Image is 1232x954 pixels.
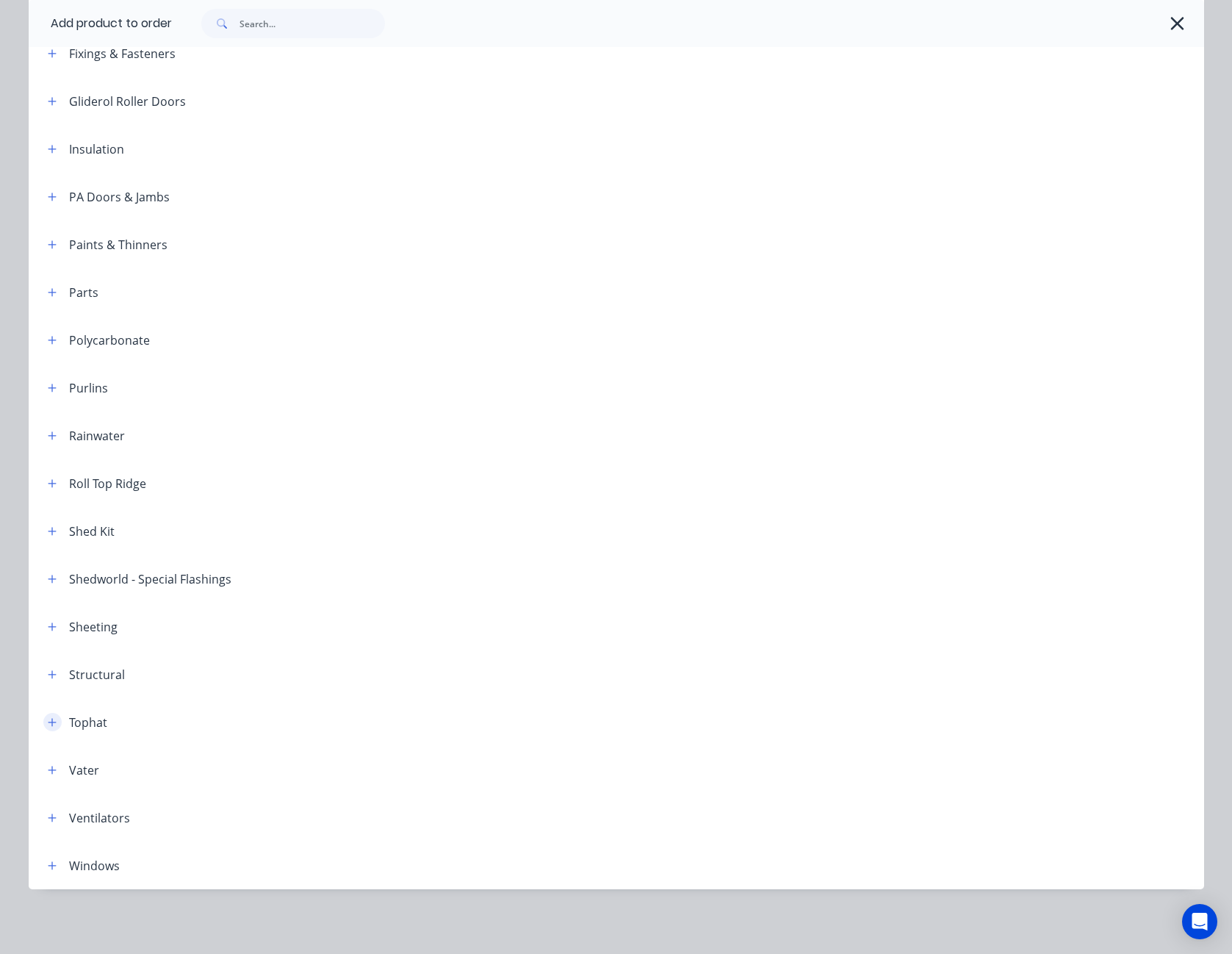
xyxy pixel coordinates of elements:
[69,570,231,588] div: Shedworld - Special Flashings
[69,714,107,731] div: Tophat
[69,809,130,827] div: Ventilators
[69,666,125,684] div: Structural
[69,236,167,254] div: Paints & Thinners
[69,618,118,636] div: Sheeting
[69,331,150,349] div: Polycarbonate
[69,761,99,779] div: Vater
[69,857,120,875] div: Windows
[69,45,176,62] div: Fixings & Fasteners
[69,427,125,445] div: Rainwater
[69,284,98,301] div: Parts
[69,140,124,158] div: Insulation
[239,9,385,38] input: Search...
[69,523,115,540] div: Shed Kit
[1182,904,1217,939] div: Open Intercom Messenger
[69,379,108,397] div: Purlins
[69,188,170,206] div: PA Doors & Jambs
[69,93,186,110] div: Gliderol Roller Doors
[69,475,146,492] div: Roll Top Ridge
